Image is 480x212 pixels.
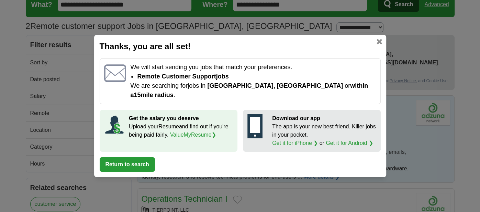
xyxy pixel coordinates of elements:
p: Get the salary you deserve [129,114,233,123]
p: We are searching for jobs in or . [130,81,376,100]
p: Download our app [272,114,376,123]
h2: Thanks, you are all set! [100,40,381,53]
span: [GEOGRAPHIC_DATA], [GEOGRAPHIC_DATA] [207,82,343,89]
a: ValueMyResume❯ [170,132,216,138]
button: Return to search [100,157,155,172]
p: The app is your new best friend. Killer jobs in your pocket. or [272,123,376,147]
a: Get it for Android ❯ [326,140,373,146]
p: We will start sending you jobs that match your preferences. [130,63,376,72]
p: Upload your Resume and find out if you're being paid fairly. [129,123,233,139]
a: Get it for iPhone ❯ [272,140,318,146]
li: Remote customer support jobs [137,72,376,81]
